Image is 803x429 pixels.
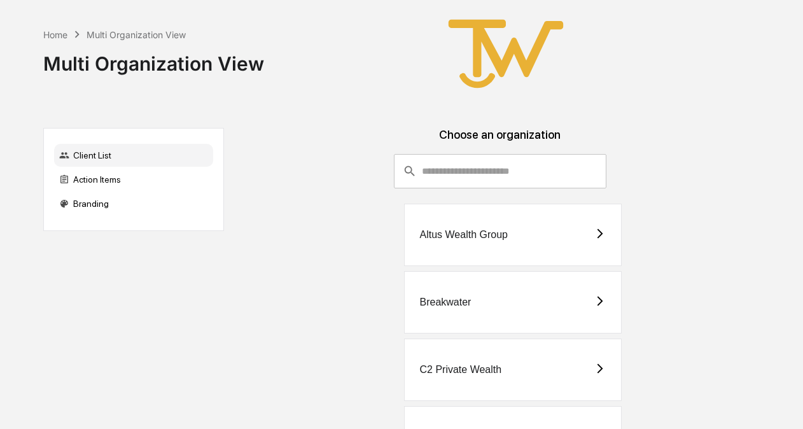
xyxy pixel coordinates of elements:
div: consultant-dashboard__filter-organizations-search-bar [394,154,606,188]
div: Breakwater [420,297,471,308]
div: Choose an organization [234,128,766,154]
div: Home [43,29,67,40]
div: Client List [54,144,213,167]
img: True West [442,10,569,97]
div: Multi Organization View [87,29,186,40]
div: C2 Private Wealth [420,364,502,376]
div: Action Items [54,168,213,191]
div: Multi Organization View [43,42,264,75]
div: Altus Wealth Group [420,229,508,241]
div: Branding [54,192,213,215]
